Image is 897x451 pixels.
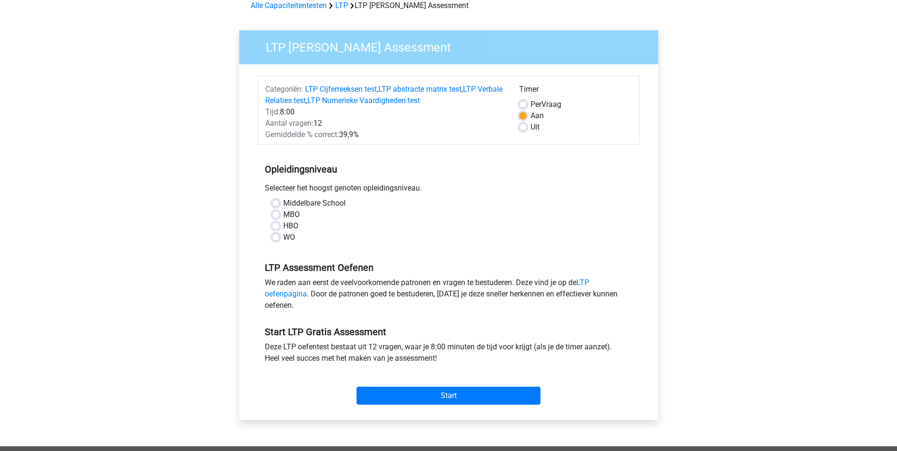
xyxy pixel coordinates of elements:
label: Vraag [531,99,561,110]
label: WO [283,232,295,243]
a: LTP Numerieke Vaardigheden test [307,96,420,105]
span: Tijd: [265,107,280,116]
div: 12 [258,118,512,129]
h5: Start LTP Gratis Assessment [265,326,633,338]
label: Aan [531,110,544,121]
div: Deze LTP oefentest bestaat uit 12 vragen, waar je 8:00 minuten de tijd voor krijgt (als je de tim... [258,341,640,368]
h3: LTP [PERSON_NAME] Assessment [254,36,651,55]
span: Aantal vragen: [265,119,314,128]
label: Uit [531,121,540,133]
label: MBO [283,209,300,220]
label: HBO [283,220,298,232]
h5: Opleidingsniveau [265,160,633,179]
a: LTP [335,1,348,10]
a: LTP abstracte matrix test [378,85,462,94]
h5: LTP Assessment Oefenen [265,262,633,273]
div: , , , [258,84,512,106]
a: Alle Capaciteitentesten [251,1,327,10]
span: Gemiddelde % correct: [265,130,339,139]
div: 8:00 [258,106,512,118]
label: Middelbare School [283,198,346,209]
span: Categoriën: [265,85,303,94]
div: 39,9% [258,129,512,140]
div: We raden aan eerst de veelvoorkomende patronen en vragen te bestuderen. Deze vind je op de . Door... [258,277,640,315]
a: LTP Cijferreeksen test [305,85,377,94]
input: Start [357,387,540,405]
div: Timer [519,84,632,99]
div: Selecteer het hoogst genoten opleidingsniveau. [258,182,640,198]
span: Per [531,100,541,109]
